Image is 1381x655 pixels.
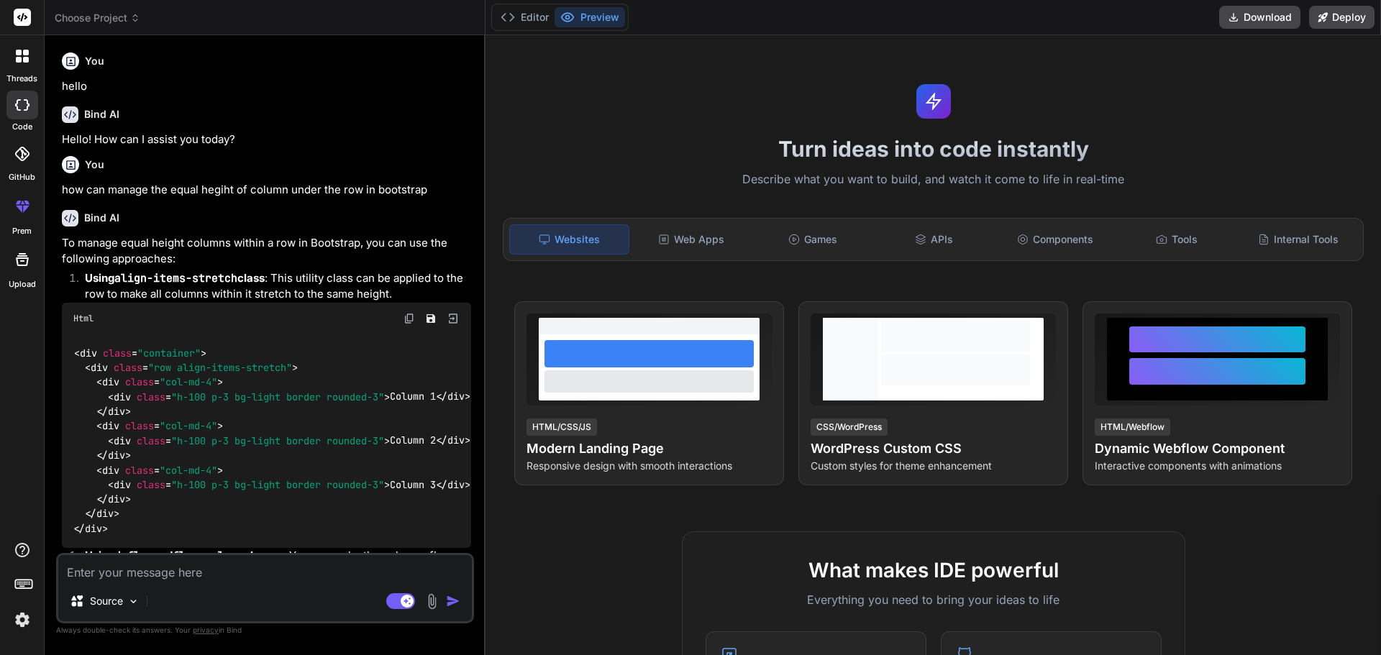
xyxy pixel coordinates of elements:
[62,235,471,267] p: To manage equal height columns within a row in Bootstrap, you can use the following approaches:
[1239,224,1357,255] div: Internal Tools
[114,390,131,403] span: div
[527,439,772,459] h4: Modern Landing Page
[447,434,465,447] span: div
[1118,224,1236,255] div: Tools
[424,593,440,610] img: attachment
[527,418,597,436] div: HTML/CSS/JS
[754,224,872,255] div: Games
[114,478,131,491] span: div
[96,419,223,432] span: < = >
[73,345,470,536] code: Column 1 Column 2 Column 3
[436,390,470,403] span: </ >
[12,121,32,133] label: code
[527,459,772,473] p: Responsive design with smooth interactions
[103,347,132,359] span: class
[108,405,125,418] span: div
[125,464,154,477] span: class
[447,312,460,325] img: Open in Browser
[85,54,104,68] h6: You
[96,375,223,388] span: < = >
[495,7,555,27] button: Editor
[85,157,104,172] h6: You
[9,171,35,183] label: GitHub
[404,313,415,324] img: copy
[74,347,206,359] span: < = >
[436,478,470,491] span: </ >
[85,549,283,562] strong: Using and classes
[137,434,165,447] span: class
[447,390,465,403] span: div
[91,361,108,374] span: div
[160,464,217,477] span: "col-md-4"
[555,7,625,27] button: Preview
[85,508,119,521] span: </ >
[9,278,36,290] label: Upload
[12,225,32,237] label: prem
[811,439,1056,459] h4: WordPress Custom CSS
[811,418,888,436] div: CSS/WordPress
[1309,6,1375,29] button: Deploy
[1095,459,1340,473] p: Interactive components with animations
[706,555,1162,585] h2: What makes IDE powerful
[114,361,142,374] span: class
[1095,418,1170,436] div: HTML/Webflow
[494,136,1372,162] h1: Turn ideas into code instantly
[85,271,265,285] strong: Using class
[108,449,125,462] span: div
[875,224,993,255] div: APIs
[90,594,123,608] p: Source
[96,405,131,418] span: </ >
[62,182,471,198] p: how can manage the equal hegiht of column under the row in bootstrap
[96,449,131,462] span: </ >
[6,73,37,85] label: threads
[108,390,390,403] span: < = >
[80,347,97,359] span: div
[102,419,119,432] span: div
[137,390,165,403] span: class
[85,522,102,535] span: div
[1095,439,1340,459] h4: Dynamic Webflow Component
[108,493,125,505] span: div
[10,608,35,632] img: settings
[114,549,153,563] code: d-flex
[446,594,460,608] img: icon
[421,308,441,329] button: Save file
[1219,6,1300,29] button: Download
[811,459,1056,473] p: Custom styles for theme enhancement
[114,271,237,285] code: align-items-stretch
[102,375,119,388] span: div
[73,313,94,324] span: Html
[632,224,751,255] div: Web Apps
[96,493,131,505] span: </ >
[509,224,629,255] div: Websites
[137,478,165,491] span: class
[193,626,219,634] span: privacy
[108,478,390,491] span: < = >
[447,478,465,491] span: div
[56,623,474,637] p: Always double-check its answers. Your in Bind
[55,11,140,25] span: Choose Project
[73,548,471,580] li: : You can make the columns flex containers and set their height to 100%.
[494,170,1372,189] p: Describe what you want to build, and watch it come to life in real-time
[102,464,119,477] span: div
[73,270,471,303] li: : This utility class can be applied to the row to make all columns within it stretch to the same ...
[62,78,471,95] p: hello
[137,347,201,359] span: "container"
[96,508,114,521] span: div
[62,132,471,148] p: Hello! How can I assist you today?
[996,224,1115,255] div: Components
[127,595,140,608] img: Pick Models
[114,434,131,447] span: div
[148,361,292,374] span: "row align-items-stretch"
[436,434,470,447] span: </ >
[73,522,108,535] span: </ >
[171,434,384,447] span: "h-100 p-3 bg-light border rounded-3"
[85,361,298,374] span: < = >
[171,390,384,403] span: "h-100 p-3 bg-light border rounded-3"
[84,107,119,122] h6: Bind AI
[171,478,384,491] span: "h-100 p-3 bg-light border rounded-3"
[96,464,223,477] span: < = >
[84,211,119,225] h6: Bind AI
[108,434,390,447] span: < = >
[125,375,154,388] span: class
